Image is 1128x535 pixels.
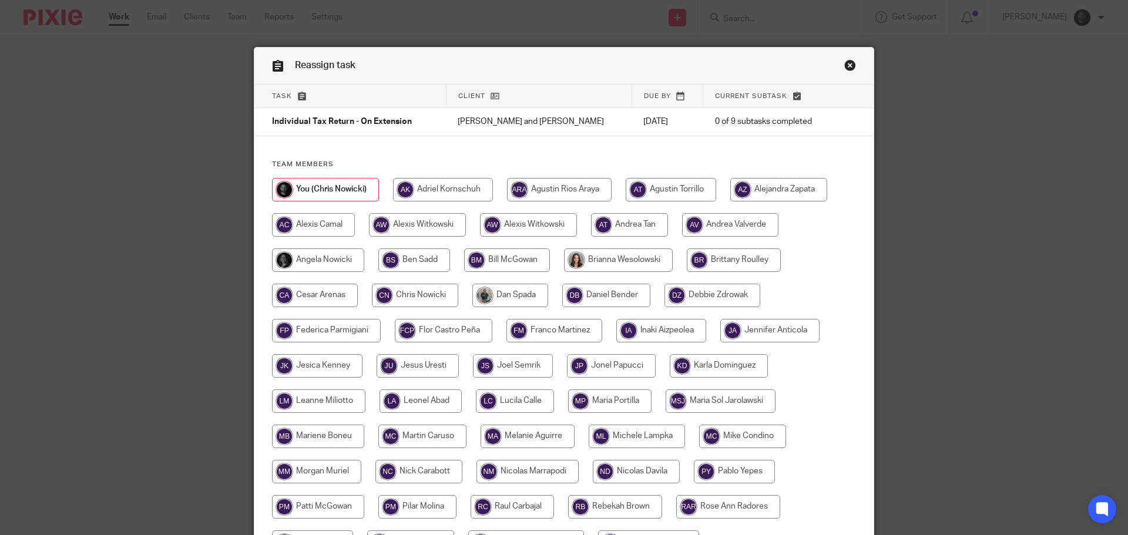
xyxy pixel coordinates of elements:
h4: Team members [272,160,856,169]
p: [PERSON_NAME] and [PERSON_NAME] [458,116,620,127]
a: Close this dialog window [844,59,856,75]
td: 0 of 9 subtasks completed [703,108,835,136]
span: Task [272,93,292,99]
span: Client [458,93,485,99]
span: Reassign task [295,60,355,70]
span: Current subtask [715,93,787,99]
span: Individual Tax Return - On Extension [272,118,412,126]
span: Due by [644,93,671,99]
p: [DATE] [643,116,691,127]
